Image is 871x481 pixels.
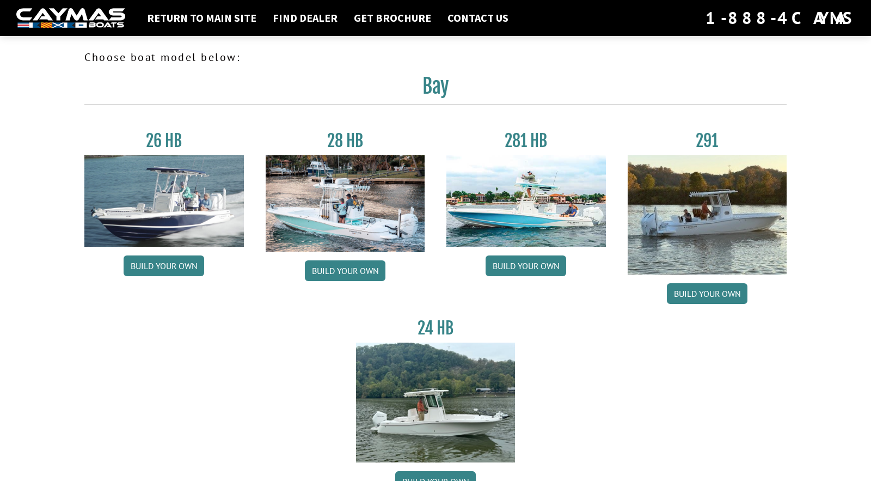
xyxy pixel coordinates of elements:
a: Find Dealer [267,11,343,25]
a: Build your own [667,283,747,304]
h3: 281 HB [446,131,606,151]
img: white-logo-c9c8dbefe5ff5ceceb0f0178aa75bf4bb51f6bca0971e226c86eb53dfe498488.png [16,8,125,28]
a: Return to main site [142,11,262,25]
img: 291_Thumbnail.jpg [628,155,787,275]
img: 24_HB_thumbnail.jpg [356,343,516,462]
a: Build your own [305,260,385,281]
img: 26_new_photo_resized.jpg [84,155,244,247]
a: Build your own [124,255,204,276]
div: 1-888-4CAYMAS [706,6,855,30]
a: Get Brochure [348,11,437,25]
a: Contact Us [442,11,514,25]
h3: 24 HB [356,318,516,338]
img: 28-hb-twin.jpg [446,155,606,247]
p: Choose boat model below: [84,49,787,65]
h3: 291 [628,131,787,151]
h3: 28 HB [266,131,425,151]
a: Build your own [486,255,566,276]
img: 28_hb_thumbnail_for_caymas_connect.jpg [266,155,425,252]
h2: Bay [84,74,787,105]
h3: 26 HB [84,131,244,151]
